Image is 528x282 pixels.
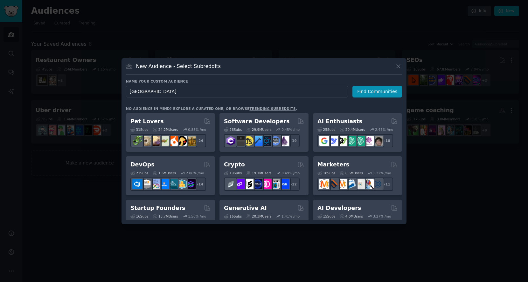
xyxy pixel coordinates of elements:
[226,179,236,189] img: ethfinance
[364,136,374,146] img: OpenAIDev
[355,136,365,146] img: chatgpt_prompts_
[253,136,262,146] img: iOSProgramming
[337,136,347,146] img: AItoolsCatalog
[364,179,374,189] img: MarketingResearch
[130,171,148,175] div: 21 Sub s
[279,136,289,146] img: elixir
[286,134,300,147] div: + 19
[188,127,206,132] div: 0.83 % /mo
[380,134,393,147] div: + 18
[380,178,393,191] div: + 11
[317,171,335,175] div: 18 Sub s
[337,179,347,189] img: AskMarketing
[270,179,280,189] img: CryptoNews
[373,171,391,175] div: 1.22 % /mo
[193,178,206,191] div: + 14
[126,86,348,97] input: Pick a short name, like "Digital Marketers" or "Movie-Goers"
[340,214,363,218] div: 4.0M Users
[150,179,160,189] img: Docker_DevOps
[153,171,176,175] div: 1.6M Users
[373,214,391,218] div: 3.27 % /mo
[346,179,356,189] img: Emailmarketing
[130,214,148,218] div: 16 Sub s
[126,79,402,84] h3: Name your custom audience
[224,214,242,218] div: 16 Sub s
[153,214,178,218] div: 13.7M Users
[186,179,196,189] img: PlatformEngineers
[317,127,335,132] div: 25 Sub s
[317,204,361,212] h2: AI Developers
[246,214,271,218] div: 20.3M Users
[186,136,196,146] img: dogbreed
[261,136,271,146] img: reactnative
[279,179,289,189] img: defi_
[244,136,254,146] img: learnjavascript
[224,127,242,132] div: 26 Sub s
[317,214,335,218] div: 15 Sub s
[168,179,178,189] img: platformengineering
[281,171,300,175] div: 0.49 % /mo
[270,136,280,146] img: AskComputerScience
[168,136,178,146] img: cockatiel
[328,179,338,189] img: bigseo
[141,136,151,146] img: ballpython
[235,136,245,146] img: software
[244,179,254,189] img: ethstaker
[286,178,300,191] div: + 12
[235,179,245,189] img: 0xPolygon
[126,106,297,111] div: No audience in mind? Explore a curated one, or browse .
[373,136,383,146] img: ArtificalIntelligence
[188,214,206,218] div: 1.50 % /mo
[226,136,236,146] img: csharp
[177,136,187,146] img: PetAdvice
[317,117,362,125] h2: AI Enthusiasts
[261,179,271,189] img: defiblockchain
[346,136,356,146] img: chatgpt_promptDesign
[159,136,169,146] img: turtle
[375,127,393,132] div: 2.47 % /mo
[317,161,349,169] h2: Marketers
[177,179,187,189] img: aws_cdk
[132,136,142,146] img: herpetology
[224,161,245,169] h2: Crypto
[340,171,363,175] div: 6.5M Users
[373,179,383,189] img: OnlineMarketing
[193,134,206,147] div: + 24
[224,171,242,175] div: 19 Sub s
[132,179,142,189] img: azuredevops
[153,127,178,132] div: 24.2M Users
[130,127,148,132] div: 31 Sub s
[141,179,151,189] img: AWS_Certified_Experts
[281,127,300,132] div: 0.45 % /mo
[130,161,155,169] h2: DevOps
[340,127,365,132] div: 20.4M Users
[319,136,329,146] img: GoogleGeminiAI
[355,179,365,189] img: googleads
[246,171,271,175] div: 19.1M Users
[328,136,338,146] img: DeepSeek
[281,214,300,218] div: 1.41 % /mo
[246,127,271,132] div: 29.9M Users
[159,179,169,189] img: DevOpsLinks
[130,204,185,212] h2: Startup Founders
[224,204,267,212] h2: Generative AI
[186,171,204,175] div: 2.06 % /mo
[130,117,164,125] h2: Pet Lovers
[319,179,329,189] img: content_marketing
[352,86,402,97] button: Find Communities
[136,63,221,70] h3: New Audience - Select Subreddits
[249,107,295,111] a: trending subreddits
[150,136,160,146] img: leopardgeckos
[224,117,289,125] h2: Software Developers
[253,179,262,189] img: web3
